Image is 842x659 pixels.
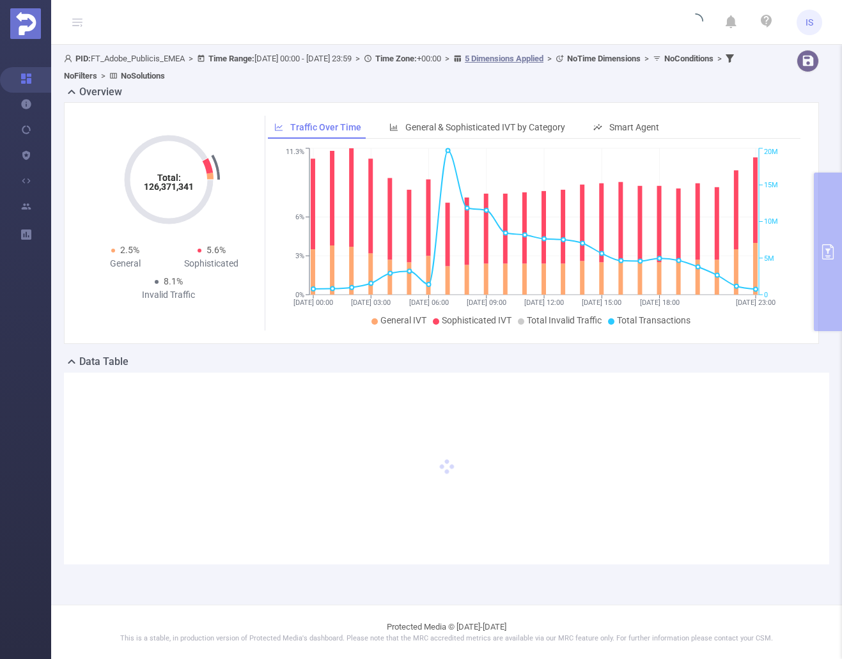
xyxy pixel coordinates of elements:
[442,315,511,325] span: Sophisticated IVT
[79,354,129,369] h2: Data Table
[405,122,565,132] span: General & Sophisticated IVT by Category
[664,54,713,63] b: No Conditions
[82,257,169,270] div: General
[764,181,778,189] tspan: 15M
[609,122,659,132] span: Smart Agent
[352,54,364,63] span: >
[121,71,165,81] b: No Solutions
[713,54,726,63] span: >
[764,218,778,226] tspan: 10M
[441,54,453,63] span: >
[764,148,778,157] tspan: 20M
[582,298,621,307] tspan: [DATE] 15:00
[736,298,776,307] tspan: [DATE] 23:00
[157,173,180,183] tspan: Total:
[639,298,679,307] tspan: [DATE] 18:00
[293,298,333,307] tspan: [DATE] 00:00
[375,54,417,63] b: Time Zone:
[409,298,448,307] tspan: [DATE] 06:00
[64,71,97,81] b: No Filters
[806,10,813,35] span: IS
[295,291,304,299] tspan: 0%
[351,298,391,307] tspan: [DATE] 03:00
[688,13,703,31] i: icon: loading
[467,298,506,307] tspan: [DATE] 09:00
[274,123,283,132] i: icon: line-chart
[465,54,543,63] u: 5 Dimensions Applied
[641,54,653,63] span: >
[120,245,139,255] span: 2.5%
[389,123,398,132] i: icon: bar-chart
[527,315,602,325] span: Total Invalid Traffic
[164,276,183,286] span: 8.1%
[97,71,109,81] span: >
[295,213,304,222] tspan: 6%
[51,605,842,659] footer: Protected Media © [DATE]-[DATE]
[295,252,304,260] tspan: 3%
[169,257,255,270] div: Sophisticated
[764,291,768,299] tspan: 0
[286,148,304,157] tspan: 11.3%
[10,8,41,39] img: Protected Media
[524,298,564,307] tspan: [DATE] 12:00
[208,54,254,63] b: Time Range:
[125,288,212,302] div: Invalid Traffic
[207,245,226,255] span: 5.6%
[764,254,774,263] tspan: 5M
[380,315,426,325] span: General IVT
[79,84,122,100] h2: Overview
[64,54,75,63] i: icon: user
[185,54,197,63] span: >
[617,315,690,325] span: Total Transactions
[75,54,91,63] b: PID:
[567,54,641,63] b: No Time Dimensions
[290,122,361,132] span: Traffic Over Time
[543,54,556,63] span: >
[64,54,737,81] span: FT_Adobe_Publicis_EMEA [DATE] 00:00 - [DATE] 23:59 +00:00
[83,633,810,644] p: This is a stable, in production version of Protected Media's dashboard. Please note that the MRC ...
[144,182,194,192] tspan: 126,371,341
